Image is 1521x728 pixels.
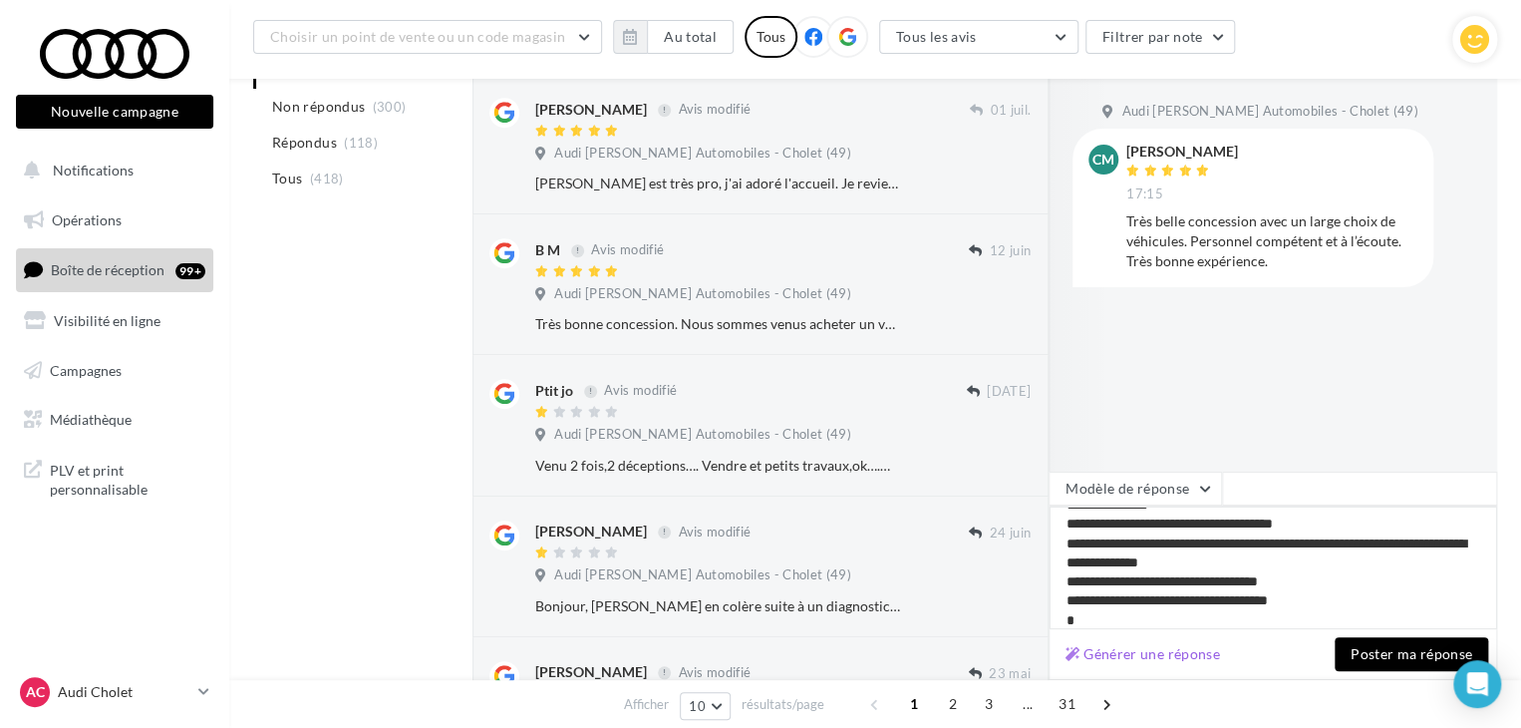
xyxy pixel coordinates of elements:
span: 17:15 [1126,185,1163,203]
a: AC Audi Cholet [16,673,213,711]
span: Audi [PERSON_NAME] Automobiles - Cholet (49) [554,426,850,444]
div: 99+ [175,263,205,279]
span: 2 [937,688,969,720]
button: 10 [680,692,731,720]
span: (418) [310,171,344,186]
button: Poster ma réponse [1335,637,1488,671]
a: Médiathèque [12,399,217,441]
span: 24 juin [990,525,1031,543]
div: [PERSON_NAME] est très pro, j'ai adoré l'accueil. Je reviendrai avec plaisir. [535,174,901,193]
span: Répondus [272,133,337,153]
span: (118) [344,135,378,151]
span: 12 juin [990,242,1031,260]
a: Boîte de réception99+ [12,248,217,291]
div: [PERSON_NAME] [535,662,647,682]
span: Visibilité en ligne [54,312,160,329]
span: Boîte de réception [51,261,164,278]
span: Avis modifié [678,102,751,118]
div: Très bonne concession. Nous sommes venus acheter un véhicule et nous avons été parfaitement conse... [535,314,901,334]
div: [PERSON_NAME] [1126,145,1238,159]
button: Filtrer par note [1085,20,1236,54]
span: (300) [373,99,407,115]
span: résultats/page [742,695,824,714]
div: Open Intercom Messenger [1453,660,1501,708]
span: Tous les avis [896,28,977,45]
span: 1 [898,688,930,720]
span: 10 [689,698,706,714]
p: Audi Cholet [58,682,190,702]
a: PLV et print personnalisable [12,449,217,508]
span: Choisir un point de vente ou un code magasin [270,28,565,45]
span: Avis modifié [678,524,751,540]
div: Tous [745,16,797,58]
button: Au total [647,20,734,54]
span: Audi [PERSON_NAME] Automobiles - Cholet (49) [554,285,850,303]
span: PLV et print personnalisable [50,457,205,500]
button: Au total [613,20,734,54]
span: Opérations [52,211,122,228]
div: Ptit jo [535,381,573,401]
span: Tous [272,169,302,188]
div: B M [535,240,560,260]
span: Audi [PERSON_NAME] Automobiles - Cholet (49) [1121,103,1417,121]
span: 31 [1051,688,1083,720]
span: [DATE] [987,383,1031,401]
span: Cm [1092,150,1114,170]
span: 01 juil. [990,102,1031,120]
span: 3 [973,688,1005,720]
button: Choisir un point de vente ou un code magasin [253,20,602,54]
span: Notifications [53,162,134,179]
div: Très belle concession avec un large choix de véhicules. Personnel compétent et à l’écoute. Très b... [1126,211,1417,271]
span: Avis modifié [604,383,677,399]
button: Générer une réponse [1058,642,1228,666]
div: Bonjour, [PERSON_NAME] en colère suite à un diagnostic d Audi Cholet. J’avais un voyant moteur qu... [535,596,901,616]
span: Avis modifié [591,242,664,258]
span: 23 mai [989,665,1031,683]
button: Nouvelle campagne [16,95,213,129]
span: Non répondus [272,97,365,117]
span: AC [26,682,45,702]
button: Modèle de réponse [1049,472,1222,506]
span: Afficher [624,695,669,714]
span: ... [1012,688,1044,720]
a: Visibilité en ligne [12,300,217,342]
span: Audi [PERSON_NAME] Automobiles - Cholet (49) [554,566,850,584]
a: Campagnes [12,350,217,392]
span: Audi [PERSON_NAME] Automobiles - Cholet (49) [554,145,850,163]
span: Médiathèque [50,411,132,428]
div: [PERSON_NAME] [535,522,647,542]
button: Tous les avis [879,20,1078,54]
a: Opérations [12,199,217,241]
span: Avis modifié [678,664,751,680]
div: [PERSON_NAME] [535,100,647,120]
div: Venu 2 fois,2 déceptions…. Vendre et petits travaux,ok….mais pour quelque chose d’un peu plus com... [535,456,901,476]
button: Notifications [12,150,209,191]
span: Campagnes [50,361,122,378]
